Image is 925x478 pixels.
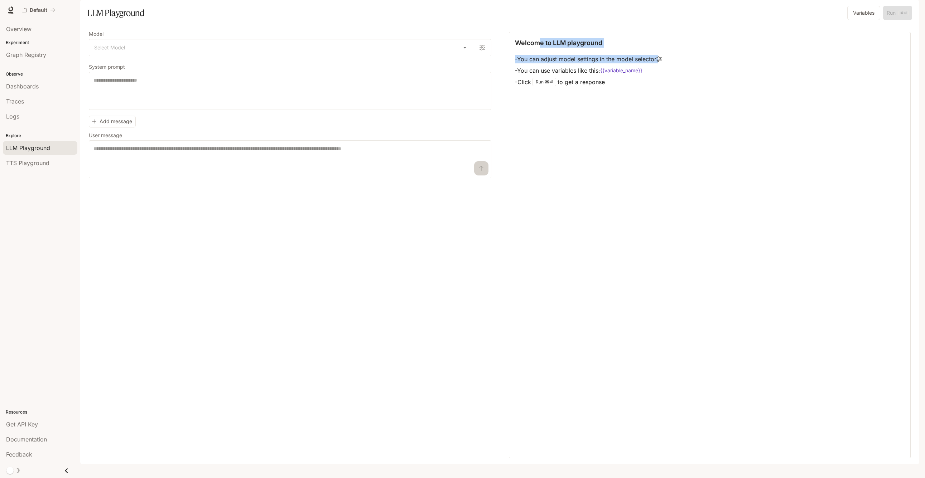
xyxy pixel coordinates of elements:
li: - Click to get a response [515,76,662,88]
p: Default [30,7,47,13]
div: Run [533,78,556,86]
h1: LLM Playground [87,6,144,20]
div: Select Model [89,39,474,56]
p: User message [89,133,122,138]
button: All workspaces [19,3,58,17]
button: Add message [89,116,136,127]
p: Model [89,32,103,37]
span: Select Model [94,44,125,51]
li: - You can use variables like this: [515,65,662,76]
li: - You can adjust model settings in the model selector [515,53,662,65]
p: Welcome to LLM playground [515,38,602,48]
p: ⌘⏎ [545,80,553,84]
code: {{variable_name}} [600,67,642,74]
p: System prompt [89,64,125,69]
button: Variables [847,6,880,20]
